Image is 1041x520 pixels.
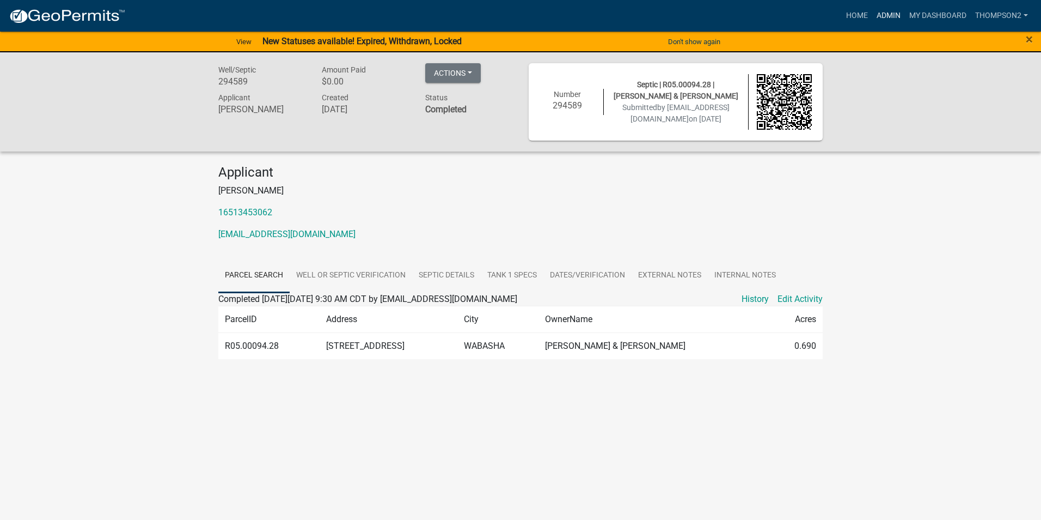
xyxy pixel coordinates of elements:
[218,165,823,180] h4: Applicant
[262,36,462,46] strong: New Statuses available! Expired, Withdrawn, Locked
[622,103,730,123] span: Submitted on [DATE]
[770,306,823,333] td: Acres
[1026,32,1033,47] span: ×
[320,333,457,360] td: [STREET_ADDRESS]
[457,306,538,333] td: City
[538,333,770,360] td: [PERSON_NAME] & [PERSON_NAME]
[218,65,256,74] span: Well/Septic
[232,33,256,51] a: View
[632,258,708,293] a: External Notes
[554,90,581,99] span: Number
[842,5,872,26] a: Home
[757,74,812,130] img: QR code
[425,104,467,114] strong: Completed
[218,294,517,304] span: Completed [DATE][DATE] 9:30 AM CDT by [EMAIL_ADDRESS][DOMAIN_NAME]
[770,333,823,360] td: 0.690
[971,5,1032,26] a: Thompson2
[777,293,823,306] a: Edit Activity
[218,306,320,333] td: ParcelID
[872,5,905,26] a: Admin
[742,293,769,306] a: History
[218,258,290,293] a: Parcel search
[708,258,782,293] a: Internal Notes
[218,229,356,239] a: [EMAIL_ADDRESS][DOMAIN_NAME]
[614,80,738,100] span: Septic | R05.00094.28 | [PERSON_NAME] & [PERSON_NAME]
[543,258,632,293] a: Dates/Verification
[630,103,730,123] span: by [EMAIL_ADDRESS][DOMAIN_NAME]
[322,104,409,114] h6: [DATE]
[218,184,823,197] p: [PERSON_NAME]
[218,333,320,360] td: R05.00094.28
[322,93,348,102] span: Created
[425,93,448,102] span: Status
[320,306,457,333] td: Address
[290,258,412,293] a: Well or Septic Verification
[412,258,481,293] a: Septic Details
[218,207,272,217] a: 16513453062
[218,76,305,87] h6: 294589
[664,33,725,51] button: Don't show again
[481,258,543,293] a: Tank 1 Specs
[322,76,409,87] h6: $0.00
[905,5,971,26] a: My Dashboard
[322,65,366,74] span: Amount Paid
[1026,33,1033,46] button: Close
[538,306,770,333] td: OwnerName
[457,333,538,360] td: WABASHA
[218,104,305,114] h6: [PERSON_NAME]
[425,63,481,83] button: Actions
[540,100,595,111] h6: 294589
[218,93,250,102] span: Applicant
